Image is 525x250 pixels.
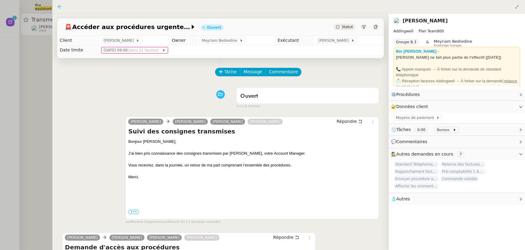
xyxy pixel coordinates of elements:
small: actions [439,128,450,132]
div: Bonjour [PERSON_NAME], [128,139,376,145]
img: users%2FrssbVgR8pSYriYNmUDKzQX9syo02%2Favatar%2Fb215b948-7ecd-4adc-935c-e0e4aeaee93e [394,18,400,24]
span: Addingwell [394,29,414,33]
span: 800 [437,29,444,33]
div: 🔐Données client [389,101,525,113]
span: ⏲️ [391,127,461,132]
span: [PERSON_NAME] [318,38,351,44]
span: Données client [396,104,428,109]
span: (dans 21 heures) [128,48,160,52]
button: Répondre [271,234,301,241]
span: par [125,219,131,225]
span: [PERSON_NAME] [104,38,136,44]
span: Rapprochement factures/paiements clients - 1 août 2025 [394,169,439,175]
div: 📩 Réception factures Addingwell → À forker sur la demande [396,78,518,90]
div: Vous recevrez, dans la journée, un retour de ma part comprenant l’ensemble des procédures. [128,162,376,168]
span: Affecter les virements Spendesk au compte 517000 [394,183,439,189]
nz-tag: Groupe B.3 [394,39,419,45]
span: Commande validée [440,176,479,182]
td: Client [57,36,98,45]
nz-tag: 7 [457,151,464,157]
span: 🚨 [65,23,72,31]
span: 🔐 [391,103,430,110]
div: 💬Commentaires [389,136,525,148]
button: Message [240,68,266,76]
div: J’ai bien pris connaissance des consignes transmises par [PERSON_NAME], votre Account Manager. [128,150,376,156]
a: [PERSON_NAME] [65,235,100,240]
div: ⏲️Tâches 0:00 0actions [389,124,525,136]
span: Ouvert [240,94,258,99]
span: Tâche [224,68,237,75]
app-user-label: Knowledge manager [434,39,472,47]
div: 📞 Appels manqués → À forker sur la demande de standard téléphonique [396,66,518,78]
span: il y a quelques secondes [183,219,220,225]
span: Commentaires [396,139,427,144]
span: Accéder aux procédures urgentes [65,24,190,30]
div: Ouvert [207,26,221,29]
strong: [PERSON_NAME] ne fait plus partie de l'effectif ([DATE]) [396,55,501,60]
button: Répondre [334,118,364,125]
span: Procédures [396,92,420,97]
a: [PERSON_NAME] [403,18,448,24]
div: 🕵️Autres demandes en cours 7 [389,148,525,160]
span: Relance des factures- août 2025 [440,161,486,167]
span: Commentaire [269,68,298,75]
span: Message [244,68,262,75]
button: Commentaire [265,68,301,76]
span: ⚙️ [391,91,423,98]
a: [PERSON_NAME] [109,235,145,240]
td: Exécutant [275,36,314,45]
nz-tag: 0:00 [415,127,428,133]
span: Tâches [396,127,411,132]
a: [PERSON_NAME] [184,235,219,240]
span: Moyens de paiement [396,115,436,121]
span: 🕵️ [391,152,467,156]
a: [PERSON_NAME] [248,119,283,124]
span: [DATE] 09:00 [104,47,162,53]
span: Plan Team [419,29,437,33]
span: 🧴 [391,196,410,201]
span: Pré-comptabilité 1 ADDINGWELL - [DATE] [440,169,486,175]
span: ••• [128,210,139,214]
span: approuvé par [147,219,167,225]
a: [PERSON_NAME] [173,119,208,124]
a: Bio [PERSON_NAME] - [396,49,439,54]
span: 0 [437,128,439,132]
td: Date limite [57,45,98,55]
span: Knowledge manager [434,44,462,47]
button: Tâche [215,68,240,76]
td: Owner [169,36,197,45]
div: ⚙️Procédures [389,89,525,100]
div: 🧴Autres [389,193,525,205]
a: [PERSON_NAME] [147,235,182,240]
span: Statut [342,25,353,29]
small: Romane V. Romane V. [125,219,220,225]
span: Envoyer procédure abonnements Qonto [394,176,439,182]
span: Répondre [273,234,294,240]
span: Standard Téléphonique - [PERSON_NAME]/Addingwell [394,161,439,167]
a: [PERSON_NAME] [128,119,163,124]
span: Meyriam Bedredine [202,38,240,44]
div: Merci, [128,174,376,180]
span: Autres demandes en cours [396,152,453,156]
span: & [426,39,429,47]
span: 💬 [391,139,430,144]
span: il y a 6 minutes [236,104,260,109]
a: [PERSON_NAME] [210,119,245,124]
span: Autres [396,196,410,201]
span: Meyriam Bedredine [434,39,472,44]
span: Répondre [337,118,357,124]
h4: Suivi des consignes transmises [128,127,376,136]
